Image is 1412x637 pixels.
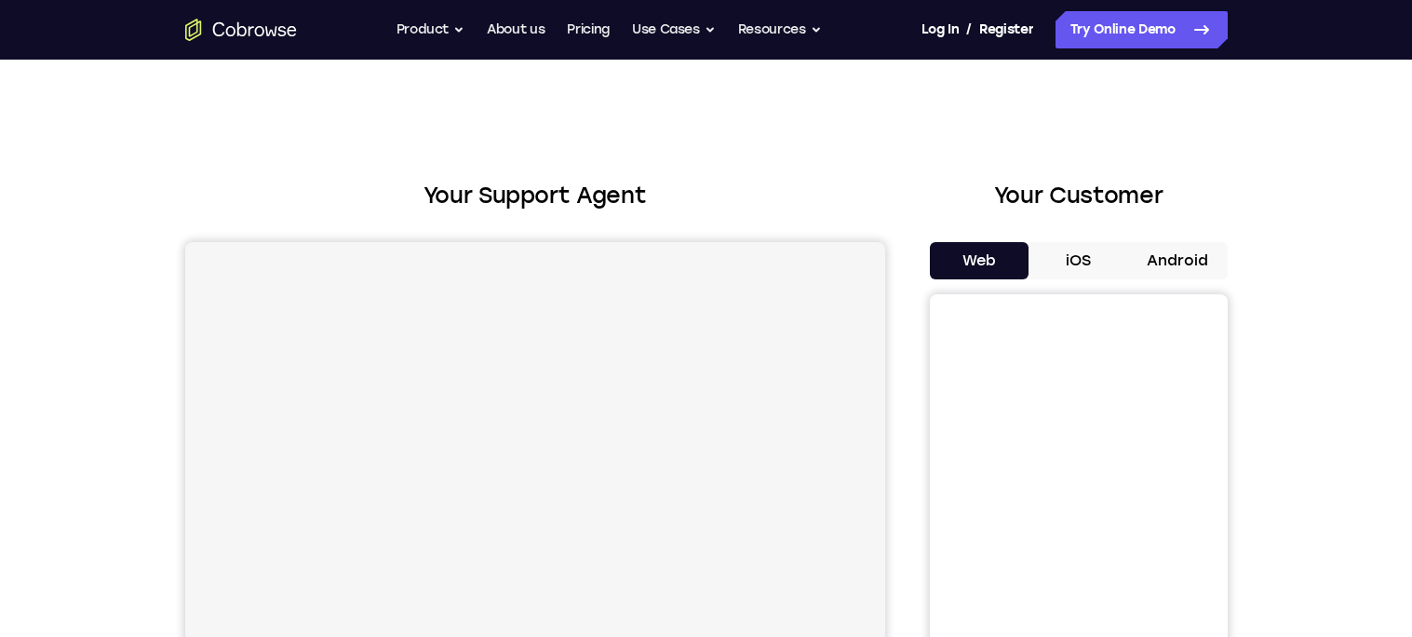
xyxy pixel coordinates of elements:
a: Log In [921,11,959,48]
a: About us [487,11,545,48]
span: / [966,19,972,41]
button: Use Cases [632,11,716,48]
a: Go to the home page [185,19,297,41]
button: iOS [1029,242,1128,279]
button: Android [1128,242,1228,279]
a: Try Online Demo [1056,11,1228,48]
a: Pricing [567,11,610,48]
button: Product [397,11,465,48]
a: Register [979,11,1033,48]
button: Resources [738,11,822,48]
h2: Your Customer [930,179,1228,212]
button: Web [930,242,1029,279]
h2: Your Support Agent [185,179,885,212]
